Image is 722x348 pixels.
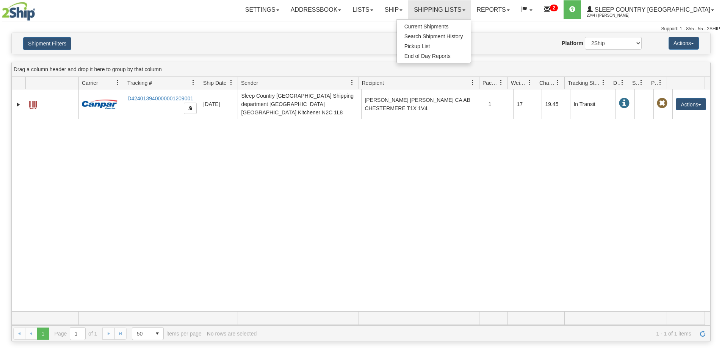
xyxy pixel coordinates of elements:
[587,12,644,19] span: 2044 / [PERSON_NAME]
[513,89,542,119] td: 17
[23,37,71,50] button: Shipment Filters
[397,22,471,31] a: Current Shipments
[361,89,485,119] td: [PERSON_NAME] [PERSON_NAME] CA AB CHESTERMERE T1X 1V4
[404,23,449,30] span: Current Shipments
[151,328,163,340] span: select
[225,76,238,89] a: Ship Date filter column settings
[651,79,658,87] span: Pickup Status
[241,79,258,87] span: Sender
[562,39,583,47] label: Platform
[705,135,721,212] iframe: chat widget
[127,79,152,87] span: Tracking #
[37,328,49,340] span: Page 1
[82,100,117,109] img: 14 - Canpar
[597,76,610,89] a: Tracking Status filter column settings
[127,95,193,101] a: D424013940000001209001
[511,79,527,87] span: Weight
[538,0,564,19] a: 2
[570,89,616,119] td: In Transit
[187,76,200,89] a: Tracking # filter column settings
[184,103,197,114] button: Copy to clipboard
[495,76,507,89] a: Packages filter column settings
[613,79,620,87] span: Delivery Status
[285,0,347,19] a: Addressbook
[347,0,379,19] a: Lists
[240,0,285,19] a: Settings
[619,98,630,109] span: In Transit
[542,89,570,119] td: 19.45
[70,328,85,340] input: Page 1
[676,98,706,110] button: Actions
[15,101,22,108] a: Expand
[635,76,648,89] a: Shipment Issues filter column settings
[550,5,558,11] sup: 2
[137,330,147,337] span: 50
[55,327,97,340] span: Page of 1
[404,53,451,59] span: End of Day Reports
[404,43,430,49] span: Pickup List
[262,331,691,337] span: 1 - 1 of 1 items
[207,331,257,337] div: No rows are selected
[657,98,667,109] span: Pickup Not Assigned
[669,37,699,50] button: Actions
[551,76,564,89] a: Charge filter column settings
[362,79,384,87] span: Recipient
[132,327,202,340] span: items per page
[12,62,710,77] div: grid grouping header
[539,79,555,87] span: Charge
[466,76,479,89] a: Recipient filter column settings
[471,0,515,19] a: Reports
[346,76,359,89] a: Sender filter column settings
[523,76,536,89] a: Weight filter column settings
[397,31,471,41] a: Search Shipment History
[111,76,124,89] a: Carrier filter column settings
[408,0,471,19] a: Shipping lists
[581,0,720,19] a: Sleep Country [GEOGRAPHIC_DATA] 2044 / [PERSON_NAME]
[2,26,720,32] div: Support: 1 - 855 - 55 - 2SHIP
[132,327,164,340] span: Page sizes drop down
[82,79,98,87] span: Carrier
[632,79,639,87] span: Shipment Issues
[593,6,710,13] span: Sleep Country [GEOGRAPHIC_DATA]
[482,79,498,87] span: Packages
[203,79,226,87] span: Ship Date
[485,89,513,119] td: 1
[568,79,601,87] span: Tracking Status
[697,328,709,340] a: Refresh
[2,2,35,21] img: logo2044.jpg
[404,33,463,39] span: Search Shipment History
[397,41,471,51] a: Pickup List
[397,51,471,61] a: End of Day Reports
[654,76,667,89] a: Pickup Status filter column settings
[29,98,37,110] a: Label
[200,89,238,119] td: [DATE]
[616,76,629,89] a: Delivery Status filter column settings
[238,89,361,119] td: Sleep Country [GEOGRAPHIC_DATA] Shipping department [GEOGRAPHIC_DATA] [GEOGRAPHIC_DATA] Kitchener...
[379,0,408,19] a: Ship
